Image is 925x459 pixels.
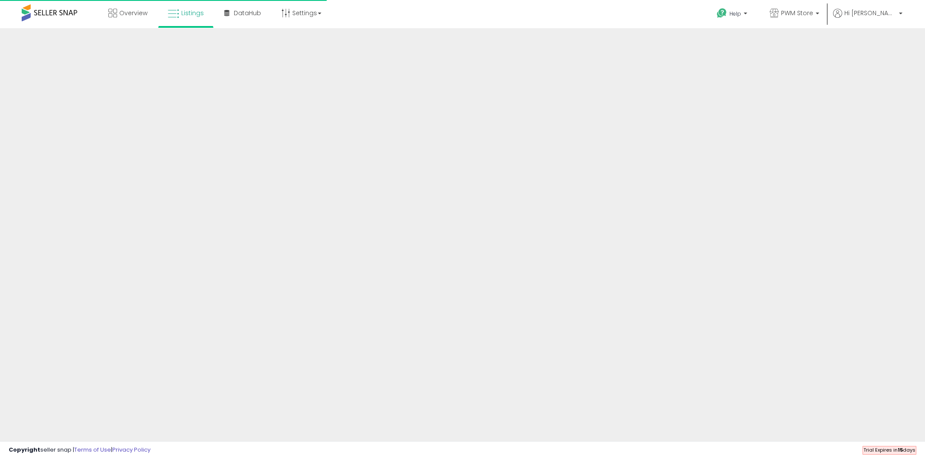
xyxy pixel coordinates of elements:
[181,9,204,17] span: Listings
[833,9,902,28] a: Hi [PERSON_NAME]
[781,9,813,17] span: PWM Store
[234,9,261,17] span: DataHub
[710,1,756,28] a: Help
[844,9,896,17] span: Hi [PERSON_NAME]
[716,8,727,19] i: Get Help
[729,10,741,17] span: Help
[119,9,147,17] span: Overview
